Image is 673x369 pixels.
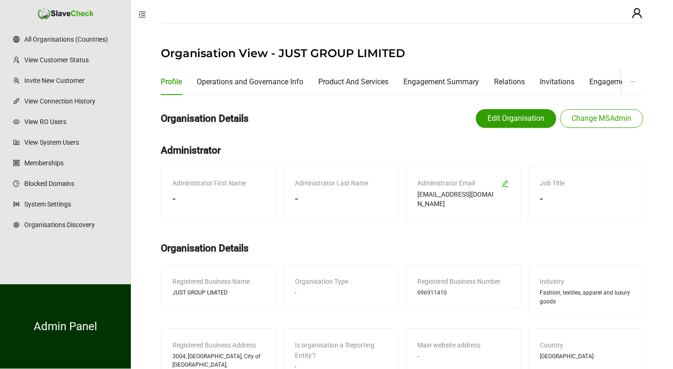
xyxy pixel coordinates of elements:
div: Administrator Email [417,178,498,188]
span: 096911410 [417,288,447,297]
h2: Organisation Details [161,111,249,126]
div: Is organisation a 'Reporting Entity'? [295,340,387,361]
div: Operations and Governance Info [197,76,303,88]
div: Registered Business Number [417,276,509,287]
div: Job Title [540,178,631,188]
span: - [295,190,298,208]
a: Blocked Domains [24,174,121,193]
a: Invite New Customer [24,71,121,90]
h1: Organisation View - JUST GROUP LIMITED [161,46,643,61]
div: Administrator First Name [172,178,264,188]
span: Fashion, textiles, apparel and luxury goods [540,288,631,306]
a: Organisations Discovery [24,215,121,234]
div: Administrator Last Name [295,178,387,188]
h2: Organisation Details [161,241,643,256]
span: - [172,190,176,208]
span: menu-fold [138,11,146,18]
a: Memberships [24,154,121,172]
span: user [631,7,643,19]
span: - [417,352,419,361]
a: View Customer Status [24,51,121,69]
div: Invitations [540,76,574,88]
span: JUST GROUP LIMITED [172,288,228,297]
button: ellipsis [622,68,643,95]
div: Engagement Summary [403,76,479,88]
div: Product And Services [318,76,388,88]
a: View System Users [24,133,121,152]
span: Change MSAdmin [572,113,631,124]
div: Organisation Type [295,276,387,287]
span: - [540,190,543,208]
h2: Administrator [161,143,643,158]
a: View RO Users [24,112,121,131]
span: [EMAIL_ADDRESS][DOMAIN_NAME] [417,190,498,208]
span: ellipsis [630,79,636,85]
button: Change MSAdmin [560,109,643,128]
a: System Settings [24,195,121,214]
div: Main website address [417,340,509,350]
div: Registered Business Name [172,276,264,287]
div: Industry [540,276,631,287]
a: All Organisations (Countries) [24,30,121,49]
span: edit [501,180,509,187]
div: Registered Business Address [172,340,264,350]
a: View Connection History [24,92,121,111]
button: Edit Organisation [476,109,556,128]
div: Country [540,340,631,350]
span: [GEOGRAPHIC_DATA] [540,352,594,361]
span: Edit Organisation [487,113,544,124]
div: Relations [494,76,525,88]
span: - [295,288,296,297]
div: Profile [161,76,182,88]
